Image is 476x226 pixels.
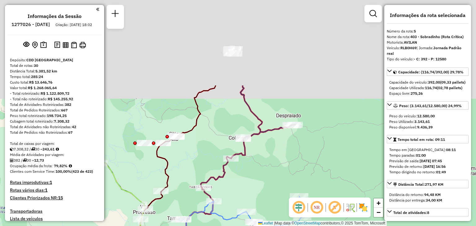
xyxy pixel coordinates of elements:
[23,159,27,162] i: Total de rotas
[309,200,324,215] span: Ocultar NR
[61,41,70,49] button: Visualizar relatório de Roteirização
[10,74,99,80] div: Tempo total:
[10,68,99,74] div: Distância Total:
[387,67,469,76] a: Capacidade: (116,74/392,00) 29,78%
[389,114,435,118] span: Peso do veículo:
[10,158,99,163] div: 382 / 30 =
[387,135,469,143] a: Tempo total em rota: 09:11
[291,200,306,215] span: Ocultar deslocamento
[389,198,466,203] div: Distância por entrega:
[54,163,68,168] strong: 79,82%
[389,91,466,96] div: Espaço livre:
[258,221,273,225] a: Leaflet
[10,152,99,158] div: Média de Atividades por viagem:
[374,208,383,217] a: Zoom out
[10,124,99,130] div: Total de Atividades não Roteirizadas:
[34,63,38,68] strong: 30
[393,210,429,215] span: Total de atividades:
[10,147,14,151] i: Cubagem total roteirizado
[274,221,275,225] span: |
[389,153,466,158] div: Tempo paradas:
[137,140,152,146] div: Atividade não roteirizada - CESAR ADRIANO BARBOSA
[55,169,71,174] strong: 100,00%
[167,133,183,139] div: Atividade não roteirizada - EVALDIR JACOB DRIES
[399,103,462,108] span: Peso: (3.143,61/12.580,00) 24,99%
[10,141,99,146] div: Total de caixas por viagem:
[10,96,99,102] div: - Total não roteirizado:
[387,208,469,216] a: Total de atividades:8
[387,28,469,34] div: Número da rota:
[56,147,59,151] i: Meta Caixas/viagem: 227,95 Diferença: 15,66
[96,6,99,13] a: Clique aqui para minimizar o painel
[78,41,87,50] button: Imprimir Rotas
[10,80,99,85] div: Custo total:
[389,192,466,198] div: Distância do retorno:
[109,7,121,21] a: Nova sessão e pesquisa
[61,108,68,112] strong: 667
[10,130,99,135] div: Total de Pedidos não Roteirizados:
[58,195,63,201] strong: 15
[10,216,99,221] h4: Lista de veículos
[387,34,469,40] div: Nome da rota:
[10,188,99,193] h4: Rotas vários dias:
[47,113,67,118] strong: 198.734,25
[71,169,93,174] strong: (423 de 423)
[28,85,57,90] strong: R$ 1.268.065,64
[10,163,53,168] span: Ocupação média da frota:
[50,180,52,185] strong: 1
[420,159,442,163] strong: [DATE] 07:45
[389,158,466,164] div: Previsão de saída:
[389,124,466,130] div: Peso disponível:
[10,113,99,119] div: Peso total roteirizado:
[345,202,355,212] img: Fluxo de ruas
[377,208,381,216] span: −
[398,137,445,142] span: Tempo total em rota: 09:11
[42,147,55,151] strong: 243,61
[414,57,446,61] strong: - C: 392 - P: 12580
[53,40,61,50] button: Logs desbloquear sessão
[156,140,171,146] div: Atividade não roteirizada - VALMIR VALENTIN LINHARES
[387,111,469,133] div: Peso: (3.143,61/12.580,00) 24,99%
[418,220,423,225] strong: 10
[10,91,99,96] div: - Total roteirizado:
[10,85,99,91] div: Valor total:
[69,164,72,168] em: Média calculada utilizando a maior ocupação (%Peso ou %Cubagem) de cada rota da sessão. Rotas cro...
[257,221,387,226] div: Map data © contributors,© 2025 TomTom, Microsoft
[411,91,423,96] strong: 275,26
[10,159,14,162] i: Total de Atividades
[54,119,69,124] strong: 7.308,32
[358,202,368,212] img: Exibir/Ocultar setores
[169,133,185,140] div: Atividade não roteirizada - BAR DO MATO GROSSO
[48,97,73,101] strong: R$ 145.255,92
[45,187,47,193] strong: 1
[417,114,435,118] strong: 12.580,00
[68,130,73,135] strong: 67
[10,63,99,68] div: Total de rotas:
[31,147,35,151] i: Total de rotas
[436,170,446,174] strong: 01:49
[53,22,95,28] div: Criação: [DATE] 18:02
[437,85,462,90] strong: (02,78 pallets)
[414,29,416,33] strong: 5
[389,80,466,85] div: Capacidade do veículo:
[70,41,78,50] button: Visualizar Romaneio
[387,40,469,45] div: Motorista:
[426,198,442,202] strong: 34,00 KM
[387,101,469,110] a: Peso: (3.143,61/12.580,00) 24,99%
[34,158,44,163] strong: 12,73
[417,125,433,129] strong: 9.436,39
[387,12,469,18] h4: Informações da rota selecionada
[10,107,99,113] div: Total de Pedidos Roteirizados:
[427,210,429,215] strong: 8
[416,153,426,158] strong: 01:00
[31,40,39,50] button: Centralizar mapa no depósito ou ponto de apoio
[387,46,461,56] span: | Jornada:
[39,40,48,50] button: Painel de Sugestão
[10,57,99,63] div: Depósito:
[35,69,57,73] strong: 5.381,52 km
[10,146,99,152] div: 7.308,32 / 30 =
[393,182,443,187] div: Distância Total:
[414,119,430,124] strong: 3.143,61
[327,200,342,215] span: Exibir rótulo
[387,56,469,62] div: Tipo do veículo:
